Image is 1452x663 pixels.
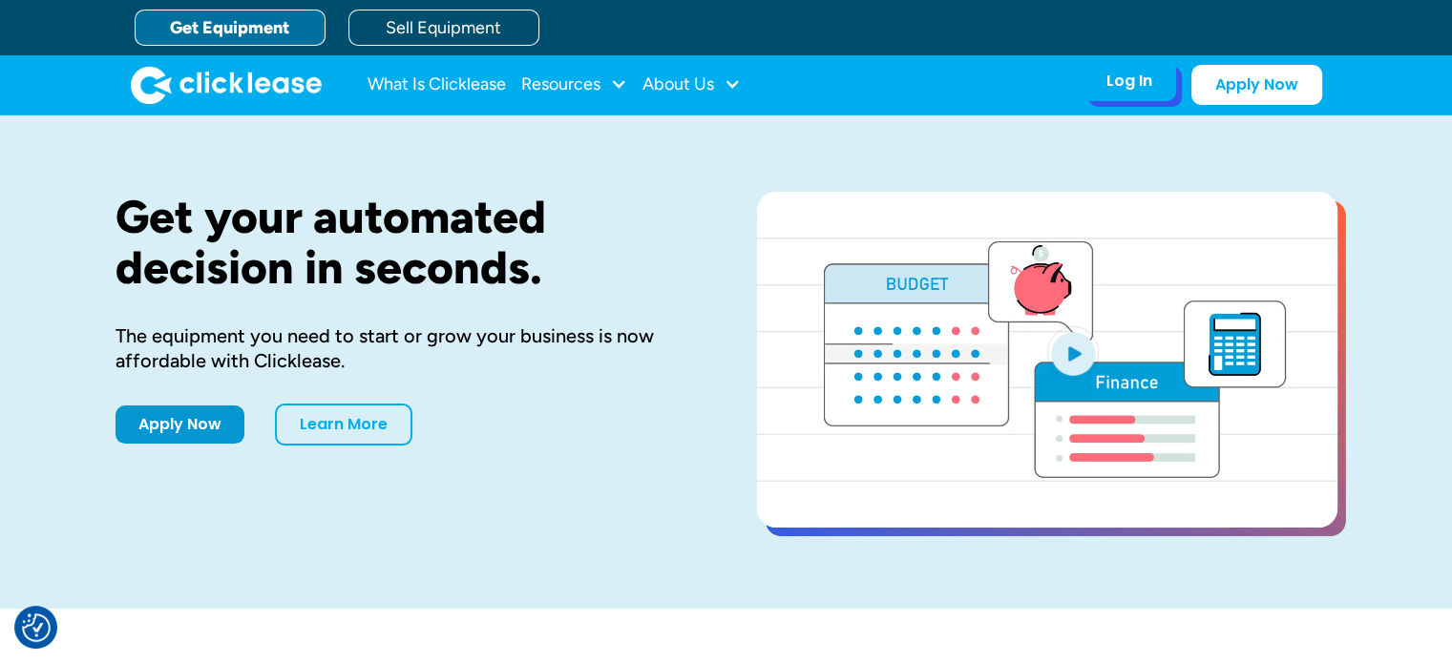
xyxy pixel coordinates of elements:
[275,404,412,445] a: Learn More
[642,66,741,104] div: About Us
[1106,72,1152,91] div: Log In
[22,613,51,642] img: Revisit consent button
[1047,326,1099,380] img: Blue play button logo on a light blue circular background
[521,66,627,104] div: Resources
[116,192,696,293] h1: Get your automated decision in seconds.
[131,66,322,104] img: Clicklease logo
[116,323,696,373] div: The equipment you need to start or grow your business is now affordable with Clicklease.
[131,66,322,104] a: home
[135,10,326,46] a: Get Equipment
[1191,65,1322,105] a: Apply Now
[757,192,1337,528] a: open lightbox
[368,66,506,104] a: What Is Clicklease
[116,405,244,444] a: Apply Now
[22,613,51,642] button: Consent Preferences
[348,10,539,46] a: Sell Equipment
